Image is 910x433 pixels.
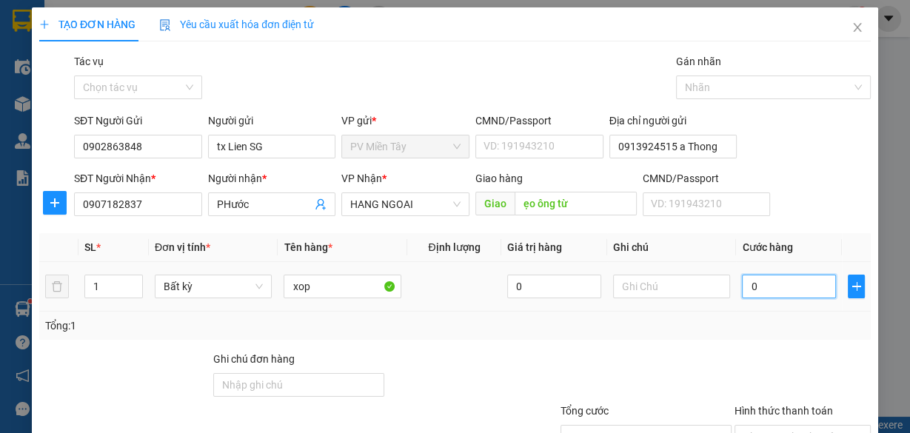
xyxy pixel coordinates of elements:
[284,241,332,253] span: Tên hàng
[507,241,562,253] span: Giá trị hàng
[127,13,254,48] div: HANG NGOAI
[13,14,36,30] span: Gửi:
[852,21,863,33] span: close
[43,191,67,215] button: plus
[837,7,878,49] button: Close
[428,241,480,253] span: Định lượng
[475,192,515,215] span: Giao
[213,373,384,397] input: Ghi chú đơn hàng
[350,135,461,158] span: PV Miền Tây
[341,172,382,184] span: VP Nhận
[13,48,116,66] div: tx thanh B
[127,48,254,66] div: oten
[44,197,66,209] span: plus
[208,113,336,129] div: Người gửi
[84,241,96,253] span: SL
[74,56,104,67] label: Tác vụ
[45,318,352,334] div: Tổng: 1
[507,275,601,298] input: 0
[39,19,50,30] span: plus
[849,281,864,292] span: plus
[45,275,69,298] button: delete
[475,172,523,184] span: Giao hàng
[609,113,737,129] div: Địa chỉ người gửi
[164,275,264,298] span: Bất kỳ
[284,275,401,298] input: VD: Bàn, Ghế
[561,405,609,417] span: Tổng cước
[607,233,737,262] th: Ghi chú
[159,19,171,31] img: icon
[341,113,469,129] div: VP gửi
[127,95,148,110] span: DĐ:
[515,192,637,215] input: Dọc đường
[39,19,136,30] span: TẠO ĐƠN HÀNG
[643,170,771,187] div: CMND/Passport
[127,14,161,30] span: Nhận:
[848,275,865,298] button: plus
[208,170,336,187] div: Người nhận
[148,87,196,113] span: p my
[155,241,210,253] span: Đơn vị tính
[350,193,461,215] span: HANG NGOAI
[742,241,792,253] span: Cước hàng
[159,19,314,30] span: Yêu cầu xuất hóa đơn điện tử
[13,13,116,48] div: PV Miền Tây
[613,275,731,298] input: Ghi Chú
[213,353,295,365] label: Ghi chú đơn hàng
[609,135,737,158] input: Địa chỉ của người gửi
[74,170,202,187] div: SĐT Người Nhận
[13,66,116,87] div: 0919171351
[676,56,721,67] label: Gán nhãn
[127,66,254,87] div: 0942464266
[735,405,833,417] label: Hình thức thanh toán
[475,113,603,129] div: CMND/Passport
[315,198,327,210] span: user-add
[74,113,202,129] div: SĐT Người Gửi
